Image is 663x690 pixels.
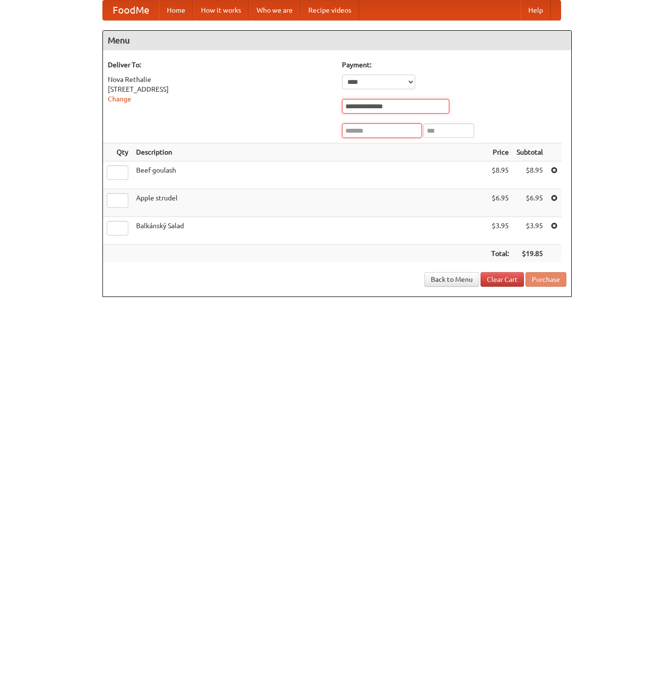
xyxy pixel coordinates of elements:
[513,217,547,245] td: $3.95
[513,245,547,263] th: $19.85
[108,60,332,70] h5: Deliver To:
[521,0,551,20] a: Help
[424,272,479,287] a: Back to Menu
[487,245,513,263] th: Total:
[513,161,547,189] td: $8.95
[249,0,301,20] a: Who we are
[481,272,524,287] a: Clear Cart
[103,31,571,50] h4: Menu
[513,189,547,217] td: $6.95
[487,217,513,245] td: $3.95
[108,84,332,94] div: [STREET_ADDRESS]
[487,189,513,217] td: $6.95
[342,60,566,70] h5: Payment:
[513,143,547,161] th: Subtotal
[525,272,566,287] button: Purchase
[103,0,159,20] a: FoodMe
[193,0,249,20] a: How it works
[301,0,359,20] a: Recipe videos
[132,189,487,217] td: Apple strudel
[132,143,487,161] th: Description
[487,161,513,189] td: $8.95
[487,143,513,161] th: Price
[132,217,487,245] td: Balkánský Salad
[159,0,193,20] a: Home
[103,143,132,161] th: Qty
[108,95,131,103] a: Change
[132,161,487,189] td: Beef goulash
[108,75,332,84] div: Nova Rethalie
